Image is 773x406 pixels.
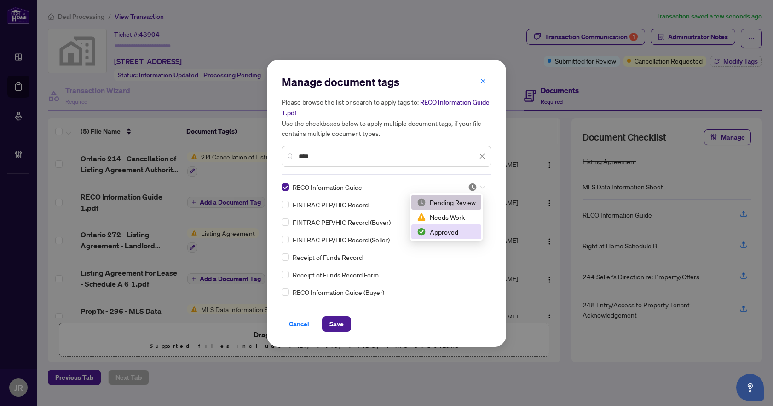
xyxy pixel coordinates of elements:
span: Pending Review [468,182,485,192]
span: RECO Information Guide 1.pdf [282,98,490,117]
div: Pending Review [417,197,476,207]
span: Save [329,317,344,331]
span: close [479,153,485,159]
img: status [417,212,426,222]
h5: Please browse the list or search to apply tags to: Use the checkboxes below to apply multiple doc... [282,97,491,138]
span: Receipt of Funds Record Form [293,270,379,280]
span: FINTRAC PEP/HIO Record (Seller) [293,235,390,245]
div: Needs Work [411,210,481,224]
img: status [468,182,477,192]
span: Cancel [289,317,309,331]
button: Save [322,316,351,332]
h2: Manage document tags [282,75,491,89]
span: Receipt of Funds Record [293,252,363,262]
div: Approved [411,224,481,239]
span: close [480,78,486,84]
span: RECO Information Guide (Buyer) [293,287,384,297]
span: FINTRAC PEP/HIO Record (Buyer) [293,217,391,227]
button: Open asap [736,374,764,401]
div: Needs Work [417,212,476,222]
span: RECO Information Guide [293,182,362,192]
div: Approved [417,227,476,237]
div: Pending Review [411,195,481,210]
button: Cancel [282,316,317,332]
img: status [417,198,426,207]
span: FINTRAC PEP/HIO Record [293,200,369,210]
img: status [417,227,426,236]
